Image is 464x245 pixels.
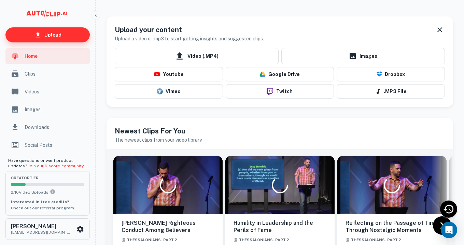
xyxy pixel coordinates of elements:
[115,136,445,144] h6: The newest clips from your video library.
[25,52,86,60] span: Home
[122,220,214,234] h6: [PERSON_NAME] Righteous Conduct Among Believers
[115,67,223,81] button: Youtube
[440,201,457,218] div: Recent Activity
[11,229,72,235] p: [EMAIL_ADDRESS][DOMAIN_NAME]
[8,158,84,168] span: Have questions or want product updates?
[435,25,445,35] button: Dismiss
[50,189,55,194] svg: You can upload 10 videos per month on the creator tier. Upgrade to upload more.
[11,189,84,195] p: 2 / 10 Video Uploads
[122,238,177,242] span: Thessalonians - Part 2
[5,27,90,42] a: Upload
[25,88,86,95] span: Videos
[25,70,86,78] span: Clips
[5,137,90,153] a: Social Posts
[264,88,276,95] img: twitch-logo.png
[5,119,90,136] a: Downloads
[11,224,72,229] h6: [PERSON_NAME]
[337,84,445,99] button: .MP3 File
[346,236,401,243] a: Thessalonians - Part 2
[226,84,334,99] button: Twitch
[115,84,223,99] button: Vimeo
[377,72,382,77] img: Dropbox Logo
[234,220,326,234] h6: Humility in Leadership and the Perils of Fame
[346,238,401,242] span: Thessalonians - Part 2
[337,67,445,81] button: Dropbox
[115,126,445,136] h5: Newest Clips For You
[25,141,86,149] span: Social Posts
[11,199,84,205] p: Interested in free credits?
[11,176,84,180] span: creator Tier
[259,71,266,77] img: drive-logo.png
[5,171,90,216] button: creatorTier2/10Video UploadsYou can upload 10 videos per month on the creator tier. Upgrade to up...
[115,35,264,42] h6: Upload a video or .mp3 to start getting insights and suggested clips.
[122,236,177,243] a: Thessalonians - Part 2
[25,106,86,113] span: Images
[234,236,289,243] a: Thessalonians - Part 2
[5,66,90,82] a: Clips
[157,88,163,94] img: vimeo-logo.svg
[115,25,264,35] h5: Upload your content
[11,206,75,210] a: Check out our referral program.
[226,67,334,81] button: Google Drive
[441,222,457,238] div: Open Intercom Messenger
[5,83,90,100] a: Videos
[28,164,84,168] a: Join our Discord community.
[346,220,438,234] h6: Reflecting on the Passage of Time Through Nostalgic Moments
[154,72,160,76] img: youtube-logo.png
[5,48,90,64] a: Home
[234,238,289,242] span: Thessalonians - Part 2
[115,48,279,64] span: Video (.MP4)
[5,101,90,118] a: Images
[44,31,61,39] p: Upload
[281,48,445,64] a: Images
[5,218,90,240] button: [PERSON_NAME][EMAIL_ADDRESS][DOMAIN_NAME]
[25,124,86,131] span: Downloads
